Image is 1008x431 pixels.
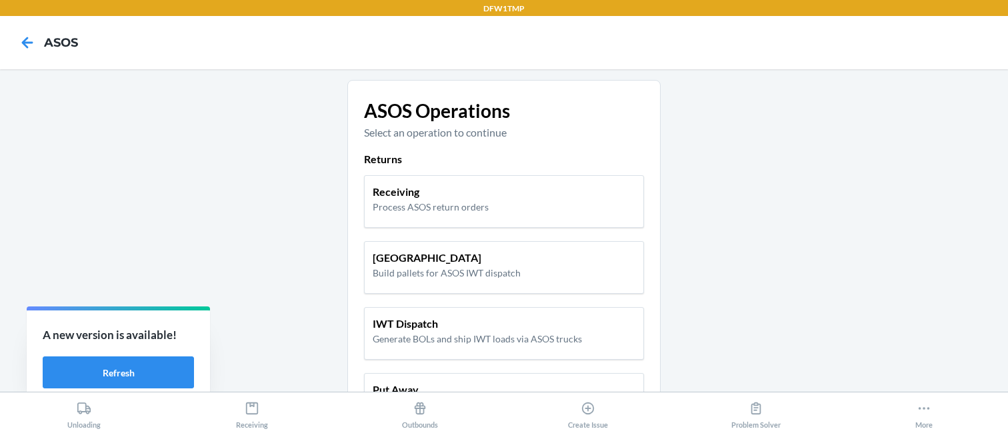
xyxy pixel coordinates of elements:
div: Create Issue [568,396,608,429]
p: ASOS Operations [364,97,644,125]
div: Receiving [236,396,268,429]
button: Refresh [43,356,194,388]
p: Returns [364,151,644,167]
p: A new version is available! [43,326,194,344]
div: Problem Solver [731,396,781,429]
button: Outbounds [336,392,504,429]
button: More [840,392,1008,429]
p: Select an operation to continue [364,125,644,141]
p: Build pallets for ASOS IWT dispatch [373,266,521,280]
p: DFW1TMP [483,3,525,15]
p: Receiving [373,184,489,200]
h4: ASOS [44,34,78,51]
button: Receiving [168,392,336,429]
p: [GEOGRAPHIC_DATA] [373,250,521,266]
p: IWT Dispatch [373,316,582,332]
div: Unloading [67,396,101,429]
button: Problem Solver [672,392,840,429]
div: More [915,396,933,429]
p: Process ASOS return orders [373,200,489,214]
button: Create Issue [504,392,672,429]
p: Put Away [373,382,587,398]
div: Outbounds [402,396,438,429]
p: Generate BOLs and ship IWT loads via ASOS trucks [373,332,582,346]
